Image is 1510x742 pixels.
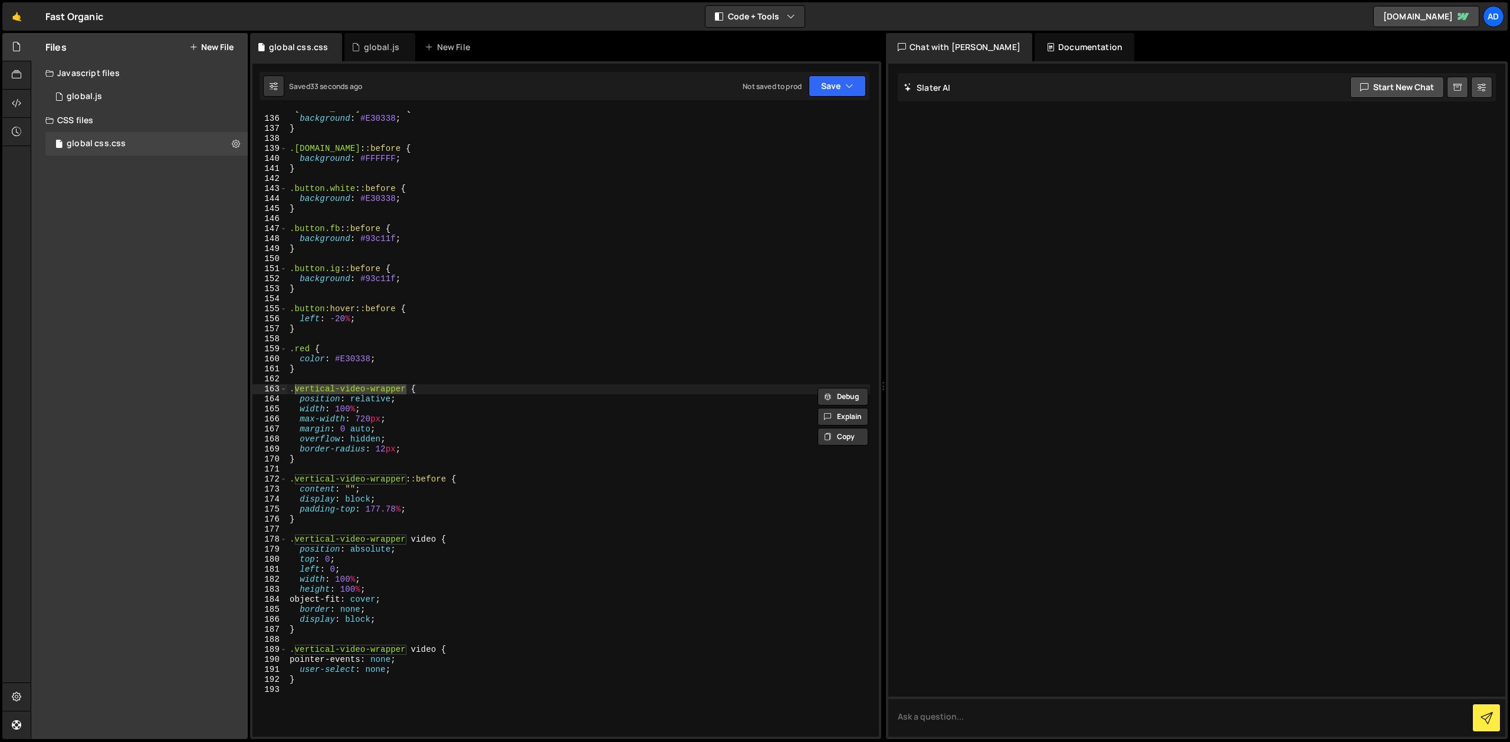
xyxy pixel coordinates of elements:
[252,244,287,254] div: 149
[252,484,287,494] div: 173
[189,42,234,52] button: New File
[252,474,287,484] div: 172
[818,388,868,405] button: Debug
[818,428,868,446] button: Copy
[252,404,287,414] div: 165
[252,394,287,404] div: 164
[818,408,868,426] button: Explain
[252,264,287,274] div: 151
[252,655,287,665] div: 190
[67,91,102,102] div: global.js
[252,134,287,144] div: 138
[252,144,287,154] div: 139
[252,274,287,284] div: 152
[252,334,287,344] div: 158
[252,565,287,575] div: 181
[252,254,287,264] div: 150
[252,194,287,204] div: 144
[1035,33,1134,61] div: Documentation
[269,41,328,53] div: global css.css
[252,174,287,184] div: 142
[252,555,287,565] div: 180
[252,184,287,194] div: 143
[252,444,287,454] div: 169
[252,575,287,585] div: 182
[252,364,287,374] div: 161
[252,434,287,444] div: 168
[252,625,287,635] div: 187
[1350,77,1444,98] button: Start new chat
[252,234,287,244] div: 148
[67,138,126,149] div: global css.css
[252,294,287,304] div: 154
[252,665,287,675] div: 191
[252,595,287,605] div: 184
[252,154,287,164] div: 140
[45,41,67,54] h2: Files
[1373,6,1479,27] a: [DOMAIN_NAME]
[252,464,287,474] div: 171
[252,374,287,384] div: 162
[252,585,287,595] div: 183
[252,525,287,535] div: 177
[809,75,866,97] button: Save
[252,515,287,525] div: 176
[252,114,287,124] div: 136
[252,284,287,294] div: 153
[705,6,805,27] button: Code + Tools
[252,384,287,394] div: 163
[252,645,287,655] div: 189
[252,494,287,504] div: 174
[252,354,287,364] div: 160
[45,85,248,108] div: 17318/48055.js
[45,132,248,156] div: 17318/48054.css
[252,414,287,424] div: 166
[252,124,287,134] div: 137
[252,214,287,224] div: 146
[252,535,287,545] div: 178
[1483,6,1504,27] a: ad
[45,9,103,24] div: Fast Organic
[310,81,362,91] div: 33 seconds ago
[31,108,248,132] div: CSS files
[252,424,287,434] div: 167
[252,224,287,234] div: 147
[252,545,287,555] div: 179
[252,314,287,324] div: 156
[252,504,287,515] div: 175
[364,41,399,53] div: global.js
[886,33,1032,61] div: Chat with [PERSON_NAME]
[252,635,287,645] div: 188
[31,61,248,85] div: Javascript files
[252,675,287,685] div: 192
[252,204,287,214] div: 145
[425,41,474,53] div: New File
[252,605,287,615] div: 185
[252,454,287,464] div: 170
[252,344,287,354] div: 159
[252,615,287,625] div: 186
[252,304,287,314] div: 155
[252,685,287,695] div: 193
[904,82,951,93] h2: Slater AI
[252,164,287,174] div: 141
[743,81,802,91] div: Not saved to prod
[2,2,31,31] a: 🤙
[289,81,362,91] div: Saved
[252,324,287,334] div: 157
